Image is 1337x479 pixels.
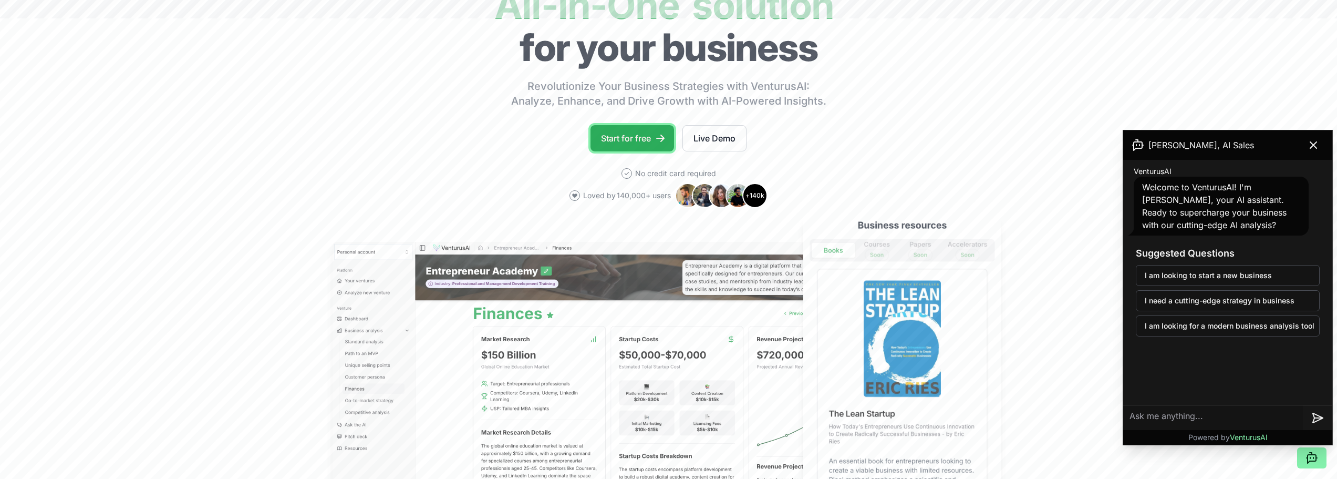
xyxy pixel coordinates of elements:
p: Powered by [1188,432,1268,443]
button: I am looking to start a new business [1136,265,1320,286]
a: Start for free [590,125,674,151]
img: Avatar 3 [709,183,734,208]
a: Live Demo [682,125,747,151]
img: Avatar 1 [675,183,700,208]
button: I need a cutting-edge strategy in business [1136,290,1320,311]
span: [PERSON_NAME], AI Sales [1148,139,1254,151]
img: Avatar 4 [725,183,751,208]
h3: Suggested Questions [1136,246,1320,261]
img: Avatar 2 [692,183,717,208]
button: I am looking for a modern business analysis tool [1136,315,1320,337]
span: VenturusAI [1230,433,1268,442]
span: Welcome to VenturusAI! I'm [PERSON_NAME], your AI assistant. Ready to supercharge your business w... [1142,182,1287,230]
span: VenturusAI [1134,166,1172,177]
